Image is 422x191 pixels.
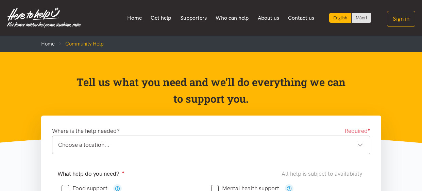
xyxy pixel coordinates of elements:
[146,11,176,25] a: Get help
[211,11,253,25] a: Who can help
[175,11,211,25] a: Supporters
[282,169,365,178] div: All help is subject to availability
[387,11,415,27] button: Sign in
[345,126,370,136] span: Required
[352,13,371,23] a: Switch to Te Reo Māori
[329,13,371,23] div: Language toggle
[122,170,125,175] sup: ●
[253,11,284,25] a: About us
[7,7,81,28] img: Home
[329,13,352,23] div: Current language
[57,169,125,178] label: What help do you need?
[76,74,346,107] p: Tell us what you need and we’ll do everything we can to support you.
[368,127,370,132] sup: ●
[55,40,104,48] li: Community Help
[58,140,363,150] div: Choose a location...
[284,11,319,25] a: Contact us
[41,41,55,47] a: Home
[122,11,146,25] a: Home
[52,126,120,136] label: Where is the help needed?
